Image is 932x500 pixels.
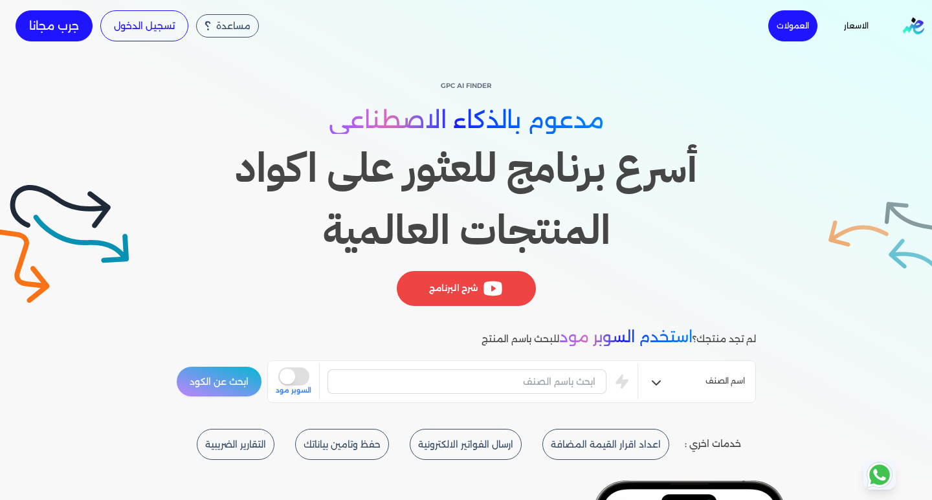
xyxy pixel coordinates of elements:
p: خدمات اخري : [685,436,741,453]
span: مدعوم بالذكاء الاصطناعي [329,105,604,134]
button: اسم الصنف [638,370,755,396]
a: تسجيل الدخول [100,10,188,41]
p: لم تجد منتجك؟ للبحث باسم المنتج [482,329,756,348]
span: السوبر مود [276,386,311,396]
span: اسم الصنف [705,375,745,391]
p: GPC AI Finder [176,78,756,94]
a: الاسعار [825,17,887,34]
input: ابحث باسم الصنف [327,369,606,394]
button: اعداد اقرار القيمة المضافة [542,429,669,460]
h1: أسرع برنامج للعثور على اكواد المنتجات العالمية [176,137,756,261]
button: ابحث عن الكود [176,366,262,397]
button: ارسال الفواتير الالكترونية [410,429,522,460]
span: استخدم السوبر مود [559,327,693,346]
div: مساعدة [196,14,259,38]
div: شرح البرنامج [396,271,535,306]
button: حفظ وتامين بياناتك [295,429,389,460]
img: logo [903,17,924,34]
a: جرب مجانا [16,10,93,41]
a: العمولات [768,10,817,41]
button: التقارير الضريبية [197,429,274,460]
span: مساعدة [216,21,250,30]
